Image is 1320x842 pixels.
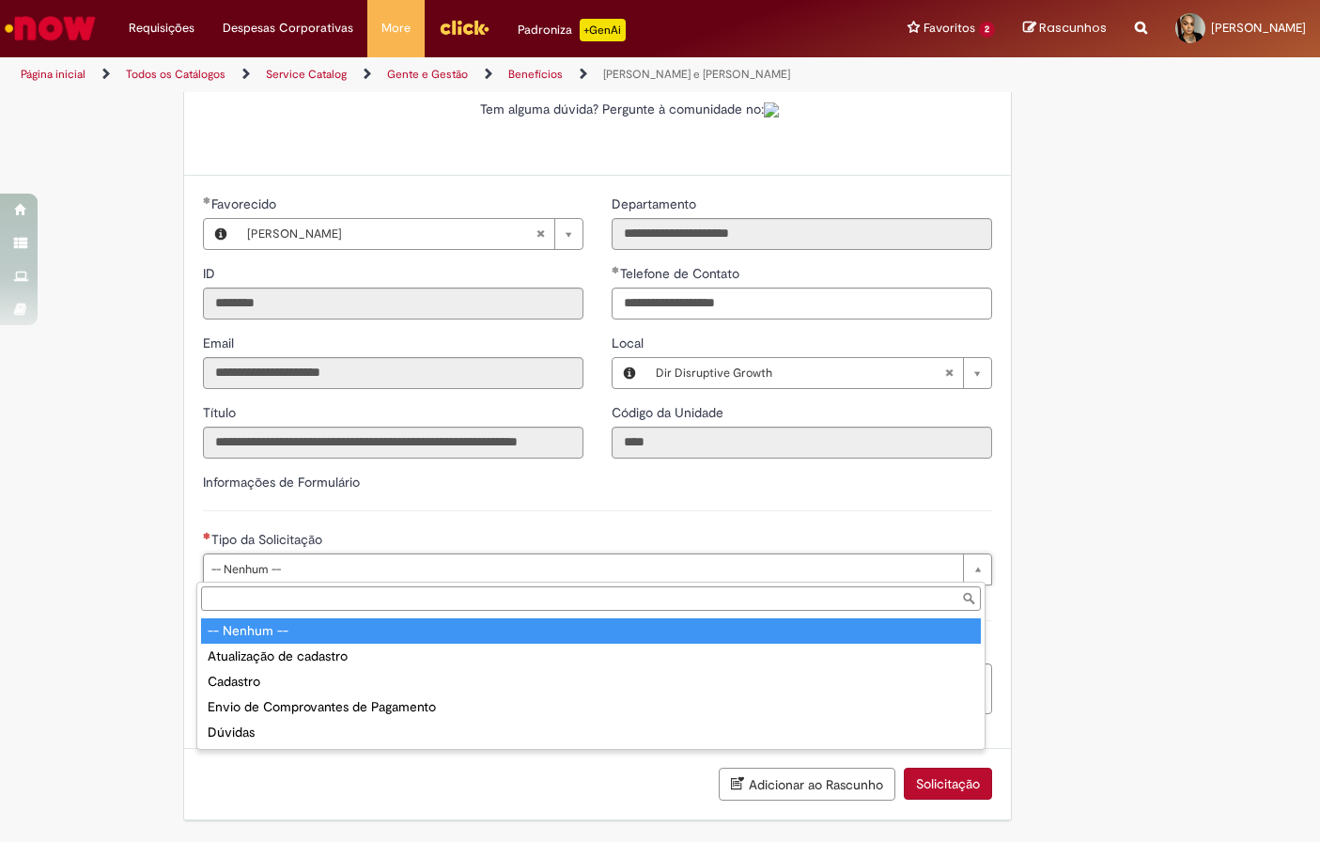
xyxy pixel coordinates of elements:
[201,694,981,720] div: Envio de Comprovantes de Pagamento
[201,720,981,745] div: Dúvidas
[197,615,985,749] ul: Tipo da Solicitação
[201,618,981,644] div: -- Nenhum --
[201,669,981,694] div: Cadastro
[201,644,981,669] div: Atualização de cadastro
